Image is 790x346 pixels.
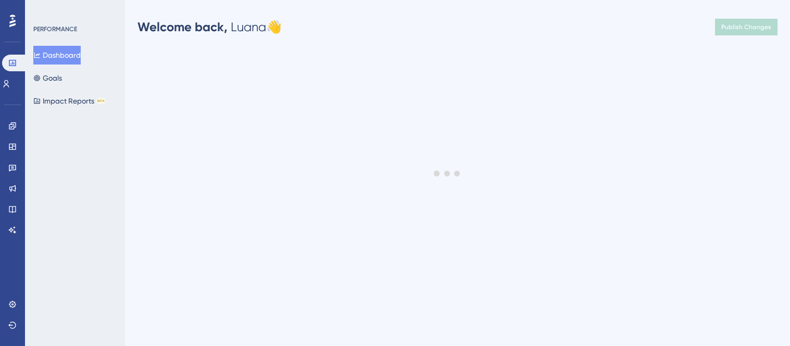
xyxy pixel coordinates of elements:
div: PERFORMANCE [33,25,77,33]
button: Dashboard [33,46,81,65]
div: BETA [96,98,106,104]
button: Goals [33,69,62,87]
button: Publish Changes [715,19,778,35]
span: Publish Changes [721,23,771,31]
div: Luana 👋 [137,19,282,35]
button: Impact ReportsBETA [33,92,106,110]
span: Welcome back, [137,19,228,34]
